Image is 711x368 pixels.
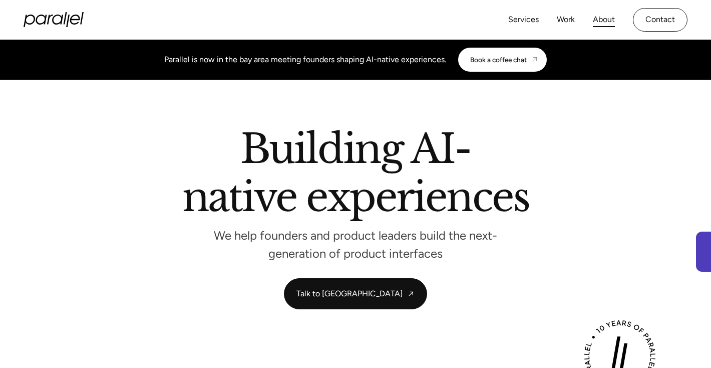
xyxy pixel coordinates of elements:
img: CTA arrow image [531,56,539,64]
a: Services [508,13,539,27]
a: About [593,13,615,27]
a: Work [557,13,575,27]
a: Contact [633,8,687,32]
div: Parallel is now in the bay area meeting founders shaping AI-native experiences. [164,54,446,66]
h2: Building AI-native experiences [70,130,641,221]
div: Book a coffee chat [470,56,527,64]
a: home [24,12,84,27]
p: We help founders and product leaders build the next-generation of product interfaces [205,232,506,258]
a: Book a coffee chat [458,48,547,72]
